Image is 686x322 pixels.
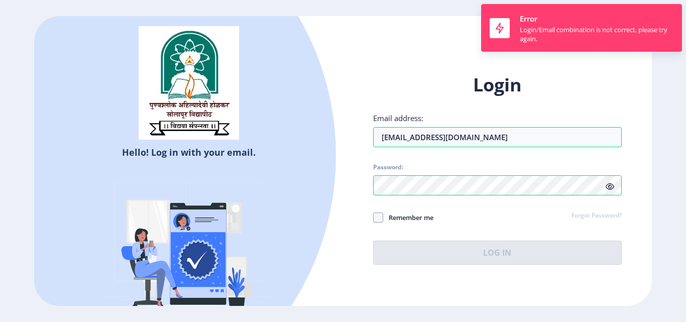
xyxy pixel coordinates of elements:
button: Log In [373,241,622,265]
img: sulogo.png [139,26,239,140]
div: Login/Email combination is not correct, please try again. [520,25,673,43]
label: Email address: [373,113,423,123]
h1: Login [373,73,622,97]
a: Forgot Password? [571,211,622,221]
span: Error [520,14,537,24]
input: Email address [373,127,622,147]
label: Password: [373,163,403,171]
span: Remember me [383,211,433,224]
